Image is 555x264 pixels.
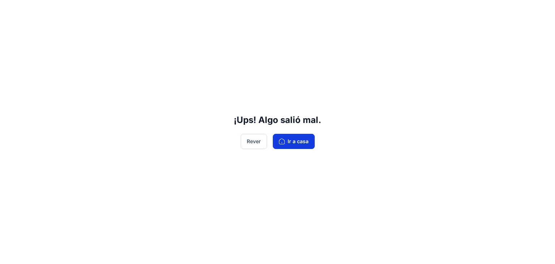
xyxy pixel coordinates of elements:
font: Rever [247,139,261,145]
button: Rever [241,134,267,149]
button: Ir a casa [273,134,315,149]
font: Ir a casa [288,139,309,145]
font: ¡Ups! Algo salió mal. [234,115,321,125]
